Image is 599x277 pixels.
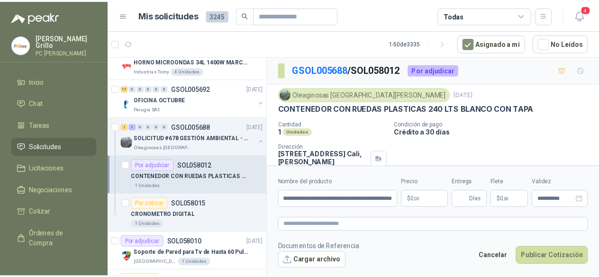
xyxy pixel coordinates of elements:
[180,162,214,169] p: SOL058012
[11,94,98,112] a: Chat
[497,190,535,207] p: $ 0,00
[109,41,270,79] a: Por cotizarSOL058117[DATE] Company LogoHORNO MICROONDAS 34L 1400W MARCA TORNADO.Industrias Tomy4 ...
[12,36,30,54] img: Company Logo
[539,34,595,52] button: No Leídos
[122,60,134,71] img: Company Logo
[29,142,62,152] span: Solicitudes
[11,203,98,221] a: Cotizar
[173,124,213,130] p: GSOL005688
[122,98,134,109] img: Company Logo
[122,124,129,130] div: 1
[209,9,231,21] span: 3245
[406,178,454,187] label: Precio
[281,150,372,174] p: [STREET_ADDRESS] Cali , [PERSON_NAME][GEOGRAPHIC_DATA]
[281,87,455,101] div: Oleaginosas [GEOGRAPHIC_DATA][PERSON_NAME]
[480,247,518,265] button: Cancelar
[29,76,45,87] span: Inicio
[122,85,129,92] div: 17
[538,178,595,187] label: Validez
[497,178,535,187] label: Flete
[283,89,294,99] img: Company Logo
[588,4,598,13] span: 4
[449,10,469,20] div: Todas
[122,83,268,113] a: 17 0 0 0 0 0 GSOL005692[DATE] Company LogoOFICINA OCTUBREPerugia SAS
[11,116,98,134] a: Tareas
[133,160,176,171] div: Por adjudicar
[173,85,213,92] p: GSOL005692
[138,124,145,130] div: 0
[163,124,170,130] div: 0
[509,197,515,202] span: ,00
[503,196,506,202] span: $
[281,127,284,135] p: 1
[136,57,254,66] p: HORNO MICROONDAS 34L 1400W MARCA TORNADO.
[11,225,98,253] a: Órdenes de Compra
[133,172,251,181] p: CONTENEDOR CON RUEDAS PLASTICAS 240 LTS BLANCO CON TAPA
[11,181,98,199] a: Negociaciones
[463,34,532,52] button: Asignado a mi
[122,251,134,263] img: Company Logo
[250,123,266,132] p: [DATE]
[250,238,266,247] p: [DATE]
[29,229,89,250] span: Órdenes de Compra
[286,128,316,135] div: Unidades
[281,178,402,187] label: Nombre del producto
[173,67,206,75] div: 4 Unidades
[406,190,454,207] p: $0,00
[163,85,170,92] div: 0
[146,124,154,130] div: 0
[122,136,134,148] img: Company Logo
[109,156,270,194] a: Por adjudicarSOL058012CONTENEDOR CON RUEDAS PLASTICAS 240 LTS BLANCO CON TAPA1 Unidades
[29,163,64,174] span: Licitaciones
[109,232,270,271] a: Por adjudicarSOL058010[DATE] Company LogoSoporte de Pared para Tv de Hasta 60 Pulgadas con Brazo ...
[154,124,162,130] div: 0
[169,239,204,245] p: SOL058010
[11,72,98,90] a: Inicio
[578,7,595,24] button: 4
[413,64,464,75] div: Por adjudicar
[394,36,455,51] div: 1 - 50 de 3335
[122,236,165,248] div: Por adjudicar
[130,85,137,92] div: 0
[281,143,372,150] p: Dirección
[136,134,254,143] p: SOLICITUD #678 GESTIÓN AMBIENTAL - TUMACO
[475,191,487,207] span: Días
[122,121,268,152] a: 1 1 0 0 0 0 GSOL005688[DATE] Company LogoSOLICITUD #678 GESTIÓN AMBIENTAL - TUMACOOleaginosas [GE...
[29,207,51,217] span: Cotizar
[154,85,162,92] div: 0
[281,252,350,269] button: Cargar archivo
[136,96,187,105] p: OFICINA OCTUBRE
[136,259,178,267] p: [GEOGRAPHIC_DATA][PERSON_NAME]
[245,11,251,18] span: search
[180,259,213,267] div: 1 Unidades
[11,11,60,23] img: Logo peakr
[11,160,98,178] a: Licitaciones
[133,198,170,209] div: Por cotizar
[522,247,595,265] button: Publicar Cotización
[36,49,98,55] p: PC [PERSON_NAME]
[136,106,162,113] p: Perugia SAS
[281,121,391,127] p: Cantidad
[133,211,197,220] p: CRONOMETRO DIGITAL
[29,120,50,130] span: Tareas
[29,98,44,108] span: Chat
[130,124,137,130] div: 1
[133,221,165,228] div: 1 Unidades
[136,67,171,75] p: Industrias Tomy
[146,85,154,92] div: 0
[133,182,165,190] div: 1 Unidades
[136,249,254,258] p: Soporte de Pared para Tv de Hasta 60 Pulgadas con Brazo Articulado
[250,84,266,93] p: [DATE]
[36,34,98,47] p: [PERSON_NAME] Grillo
[296,62,405,77] p: / SOL058012
[29,185,73,196] span: Negociaciones
[506,196,515,202] span: 0
[11,138,98,156] a: Solicitudes
[459,90,478,99] p: [DATE]
[109,194,270,232] a: Por cotizarSOL058015CRONOMETRO DIGITAL1 Unidades
[140,8,201,22] h1: Mis solicitudes
[138,85,145,92] div: 0
[416,196,425,202] span: 0
[281,103,540,113] p: CONTENEDOR CON RUEDAS PLASTICAS 240 LTS BLANCO CON TAPA
[281,242,363,252] p: Documentos de Referencia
